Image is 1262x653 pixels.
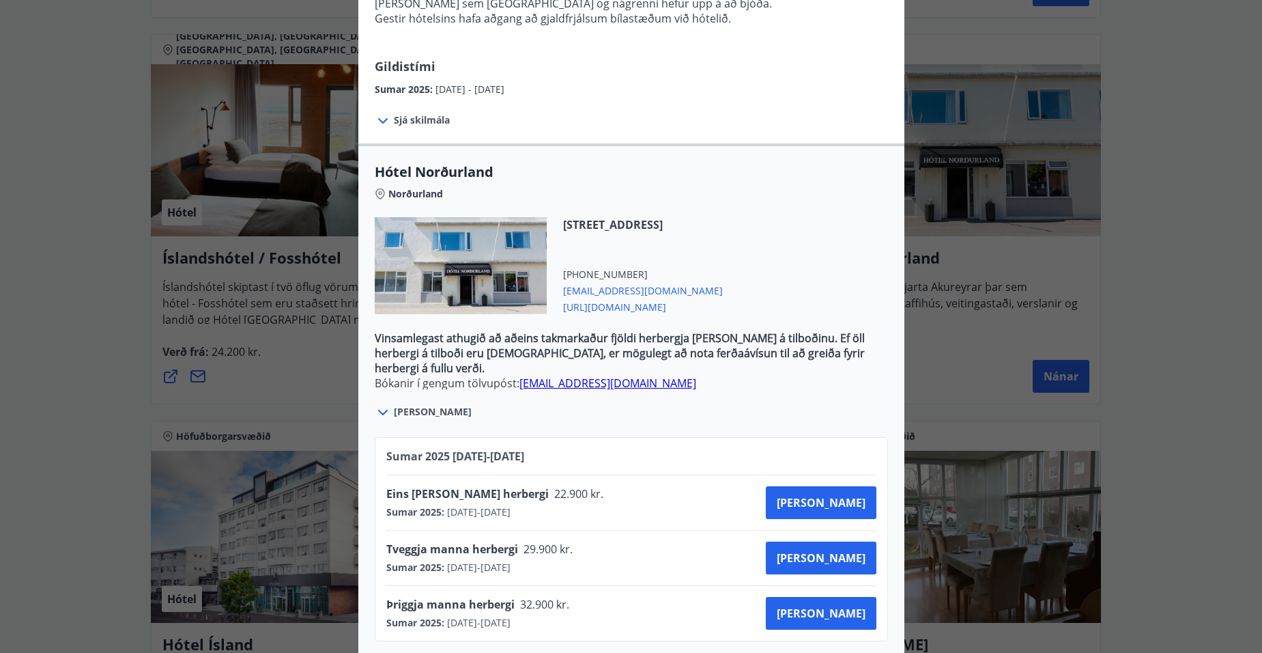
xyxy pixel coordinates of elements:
p: Gestir hótelsins hafa aðgang að gjaldfrjálsum bílastæðum við hótelið. [375,11,888,26]
span: Gildistími [375,58,435,74]
span: Sjá skilmála [394,113,450,127]
span: Hótel Norðurland [375,163,888,182]
span: [PHONE_NUMBER] [563,268,723,281]
span: Norðurland [388,187,443,201]
strong: ​Vinsamlegast athugið að aðeins takmarkaður fjöldi herbergja [PERSON_NAME] á tilboðinu. Ef öll he... [375,331,865,376]
span: [URL][DOMAIN_NAME] [563,298,723,314]
p: Bókanir í gengum tölvupóst: [375,376,888,391]
span: [STREET_ADDRESS] [563,217,723,232]
span: Sumar 2025 : [375,83,435,96]
a: [EMAIL_ADDRESS][DOMAIN_NAME] [519,376,696,391]
span: [EMAIL_ADDRESS][DOMAIN_NAME] [563,281,723,298]
span: [DATE] - [DATE] [435,83,504,96]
